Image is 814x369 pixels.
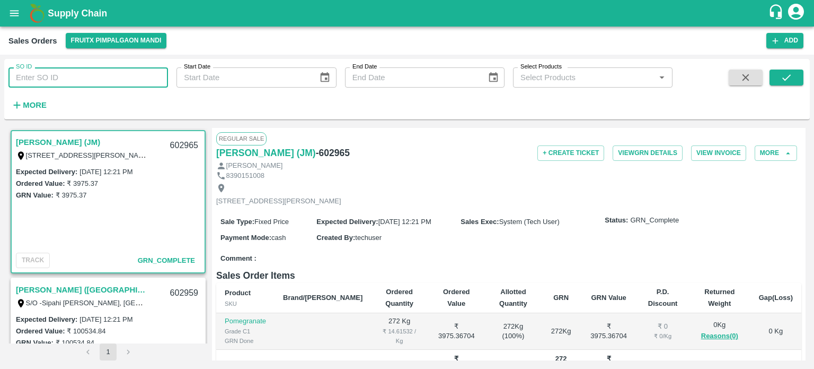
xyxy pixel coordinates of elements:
b: P.D. Discount [648,288,678,307]
label: GRN Value: [16,191,54,199]
nav: pagination navigation [78,344,138,361]
button: More [755,145,797,161]
span: Regular Sale [216,132,267,145]
button: Choose date [483,67,503,88]
label: Start Date [184,63,210,71]
b: GRN Value [591,294,626,302]
input: Enter SO ID [8,67,168,88]
button: open drawer [2,1,26,25]
p: [PERSON_NAME] [226,161,283,171]
label: Expected Delivery : [16,168,77,176]
label: [DATE] 12:21 PM [79,315,132,323]
label: ₹ 3975.37 [67,179,98,187]
div: 602959 [164,281,205,306]
td: ₹ 3975.36704 [581,313,636,350]
button: Open [655,71,669,84]
span: GRN_Complete [630,216,679,226]
b: Ordered Value [443,288,470,307]
span: [DATE] 12:21 PM [378,218,431,226]
b: Product [225,289,251,297]
div: ₹ 14.61532 / Kg [379,327,419,346]
button: + Create Ticket [537,145,604,161]
label: Select Products [520,63,562,71]
span: techuser [355,234,382,242]
div: SKU [225,299,266,308]
label: Ordered Value: [16,327,65,335]
b: Allotted Quantity [499,288,527,307]
td: 272 Kg [371,313,428,350]
div: ₹ 0 [645,322,680,332]
a: [PERSON_NAME] (JM) [216,145,316,160]
button: Select DC [66,33,167,48]
h6: Sales Order Items [216,268,801,283]
td: 0 Kg [750,313,801,350]
div: 602965 [164,133,205,158]
label: ₹ 3975.37 [56,191,87,199]
label: Sale Type : [220,218,254,226]
span: System (Tech User) [499,218,560,226]
a: [PERSON_NAME] (JM) [16,135,100,149]
span: Fixed Price [254,218,289,226]
div: ₹ 0 / Kg [645,331,680,341]
button: Reasons(0) [697,330,742,342]
span: cash [271,234,286,242]
label: Expected Delivery : [316,218,378,226]
button: Add [766,33,803,48]
img: logo [26,3,48,24]
label: Created By : [316,234,355,242]
b: Brand/[PERSON_NAME] [283,294,362,302]
input: Start Date [176,67,311,88]
label: [STREET_ADDRESS][PERSON_NAME] [26,151,151,159]
b: Supply Chain [48,8,107,19]
a: [PERSON_NAME] ([GEOGRAPHIC_DATA]) [16,283,148,297]
input: End Date [345,67,479,88]
button: View Invoice [691,145,746,161]
button: More [8,96,49,114]
button: page 1 [100,344,117,361]
div: 272 Kg [550,327,572,337]
input: Select Products [516,71,652,84]
p: Pomegranate [225,316,266,327]
strong: More [23,101,47,109]
label: Comment : [220,254,256,264]
div: Sales Orders [8,34,57,48]
label: ₹ 100534.84 [67,327,105,335]
b: Gap(Loss) [759,294,793,302]
p: 8390151008 [226,171,264,181]
label: Sales Exec : [461,218,499,226]
div: Grade C1 [225,327,266,336]
label: GRN Value: [16,339,54,347]
b: Ordered Quantity [385,288,413,307]
b: GRN [553,294,569,302]
label: Status: [605,216,628,226]
div: 272 Kg ( 100 %) [494,322,533,341]
p: [STREET_ADDRESS][PERSON_NAME] [216,196,341,207]
label: S/O -Sipahi [PERSON_NAME], [GEOGRAPHIC_DATA], [GEOGRAPHIC_DATA] ,[GEOGRAPHIC_DATA] , [GEOGRAPHIC_... [26,298,679,307]
h6: - 602965 [316,145,350,160]
label: Ordered Value: [16,179,65,187]
span: GRN_Complete [138,256,195,264]
div: GRN Done [225,336,266,346]
button: ViewGRN Details [613,145,683,161]
div: 0 Kg [697,320,742,342]
label: [DATE] 12:21 PM [79,168,132,176]
b: Returned Weight [704,288,735,307]
label: Payment Mode : [220,234,271,242]
label: Expected Delivery : [16,315,77,323]
a: Supply Chain [48,6,768,21]
label: SO ID [16,63,32,71]
td: ₹ 3975.36704 [428,313,485,350]
label: End Date [352,63,377,71]
div: account of current user [786,2,806,24]
div: customer-support [768,4,786,23]
button: Choose date [315,67,335,88]
label: ₹ 100534.84 [56,339,94,347]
